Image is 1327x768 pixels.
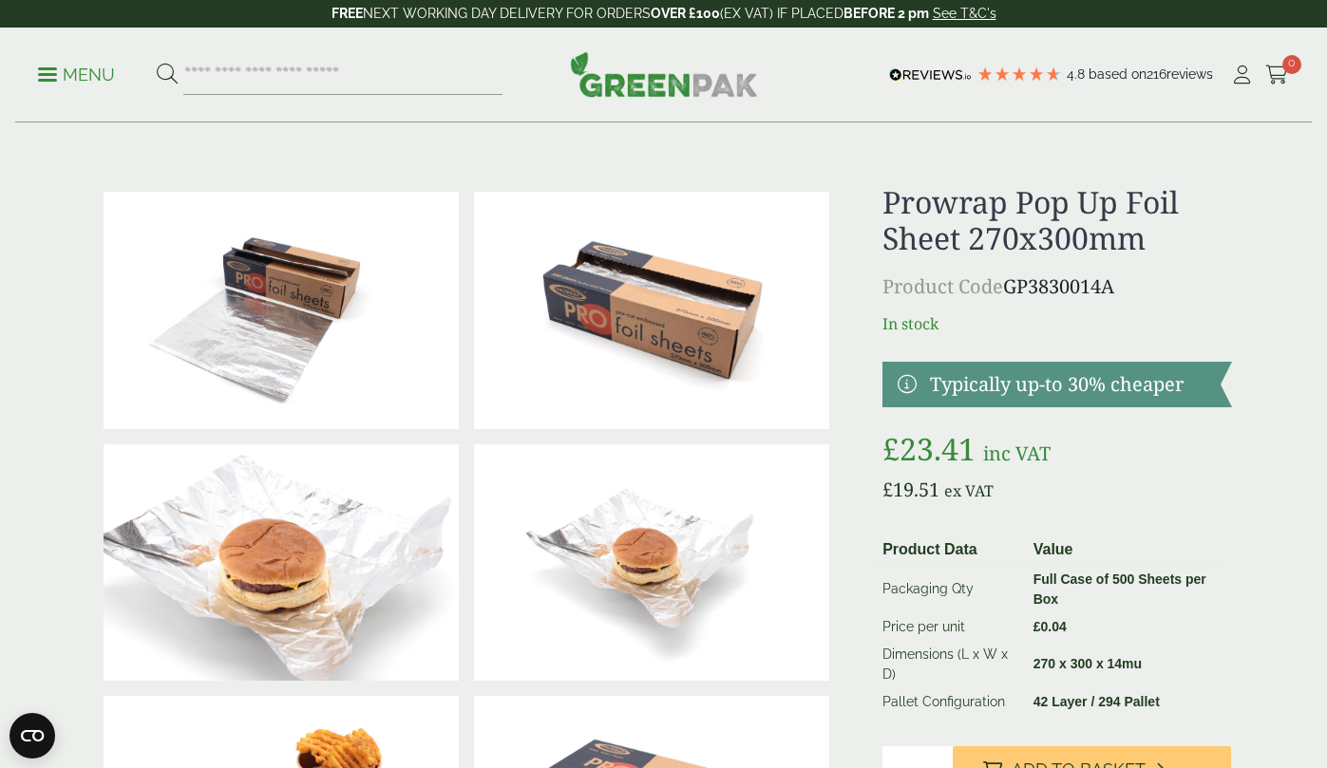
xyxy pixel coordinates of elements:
[875,641,1026,688] td: Dimensions (L x W x D)
[983,440,1051,466] span: inc VAT
[1166,66,1213,82] span: reviews
[875,534,1026,566] th: Product Data
[1147,66,1166,82] span: 216
[1033,619,1067,634] bdi: 0.04
[1033,619,1041,634] span: £
[933,6,996,21] a: See T&C's
[882,477,893,502] span: £
[1067,66,1089,82] span: 4.8
[1265,66,1289,84] i: Cart
[882,312,1231,335] p: In stock
[104,192,459,429] img: GP3830014A Pro Foil Sheets Box Open With Single Sheet
[882,477,939,502] bdi: 19.51
[882,428,976,469] bdi: 23.41
[882,184,1231,257] h1: Prowrap Pop Up Foil Sheet 270x300mm
[875,688,1026,716] td: Pallet Configuration
[1033,694,1160,709] strong: 42 Layer / 294 Pallet
[38,64,115,83] a: Menu
[474,192,829,429] img: GP3830014A Pro Foil Sheets Box Open
[875,565,1026,613] td: Packaging Qty
[1026,534,1224,566] th: Value
[882,428,900,469] span: £
[1089,66,1147,82] span: Based on
[1265,61,1289,89] a: 0
[1230,66,1254,84] i: My Account
[882,272,1231,301] p: GP3830014A
[889,68,972,82] img: REVIEWS.io
[944,480,994,501] span: ex VAT
[9,713,55,759] button: Open CMP widget
[332,6,363,21] strong: FREE
[104,444,459,682] img: GP3830014A Pro Foil Sheets As Burger Wrap Open V2
[1033,656,1142,671] strong: 270 x 300 x 14mu
[976,66,1062,83] div: 4.79 Stars
[1033,571,1206,607] strong: Full Case of 500 Sheets per Box
[882,273,1003,299] span: Product Code
[875,613,1026,641] td: Price per unit
[570,51,758,97] img: GreenPak Supplies
[38,64,115,86] p: Menu
[474,444,829,682] img: GP3830014A Pro Foil Sheets As Burger Wrap Open
[1282,55,1301,74] span: 0
[844,6,929,21] strong: BEFORE 2 pm
[651,6,720,21] strong: OVER £100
